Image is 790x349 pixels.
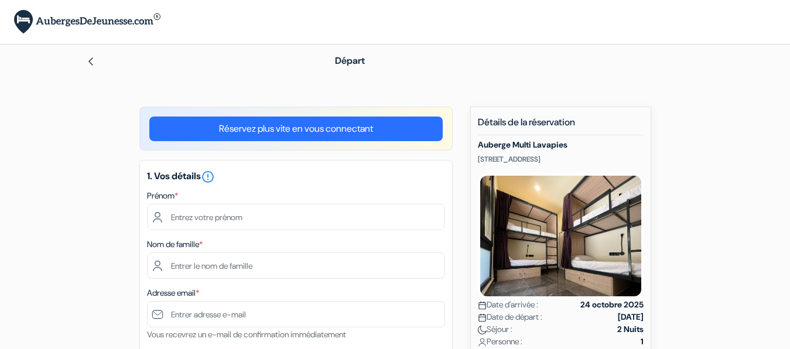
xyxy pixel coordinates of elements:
[147,190,178,202] label: Prénom
[147,252,445,279] input: Entrer le nom de famille
[478,301,487,310] img: calendar.svg
[149,117,443,141] a: Réservez plus vite en vous connectant
[147,329,346,340] small: Vous recevrez un e-mail de confirmation immédiatement
[478,323,512,336] span: Séjour :
[478,311,542,323] span: Date de départ :
[86,57,95,66] img: left_arrow.svg
[478,299,538,311] span: Date d'arrivée :
[201,170,215,182] a: error_outline
[201,170,215,184] i: error_outline
[641,336,644,348] strong: 1
[147,301,445,327] input: Entrer adresse e-mail
[478,336,522,348] span: Personne :
[617,323,644,336] strong: 2 Nuits
[478,313,487,322] img: calendar.svg
[478,155,644,164] p: [STREET_ADDRESS]
[147,238,203,251] label: Nom de famille
[147,287,199,299] label: Adresse email
[14,10,160,34] img: AubergesDeJeunesse.com
[478,338,487,347] img: user_icon.svg
[147,204,445,230] input: Entrez votre prénom
[618,311,644,323] strong: [DATE]
[580,299,644,311] strong: 24 octobre 2025
[478,140,644,150] h5: Auberge Multi Lavapies
[335,54,365,67] span: Départ
[147,170,445,184] h5: 1. Vos détails
[478,117,644,135] h5: Détails de la réservation
[478,326,487,334] img: moon.svg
